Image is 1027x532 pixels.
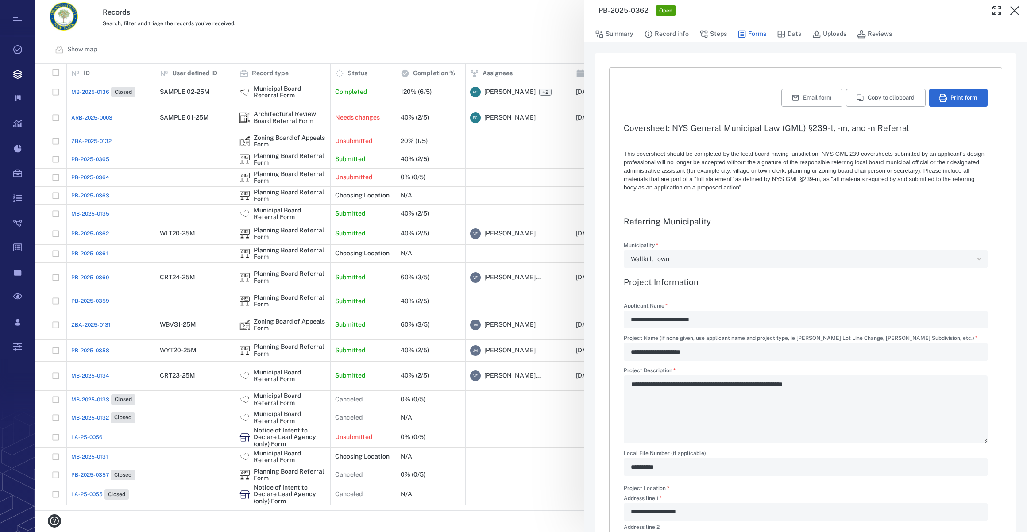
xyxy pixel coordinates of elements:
label: Local File Number (if applicable) [624,451,988,458]
div: Project Name (if none given, use applicant name and project type, ie Smith Lot Line Change, Jones... [624,343,988,361]
button: Close [1006,2,1023,19]
h3: Coversheet: NYS General Municipal Law (GML) §239-l, -m, and -n Referral [624,123,988,133]
label: Applicant Name [624,303,988,311]
div: Municipality [624,250,988,268]
label: Project Name (if none given, use applicant name and project type, ie [PERSON_NAME] Lot Line Chang... [624,335,988,343]
button: Record info [644,26,689,42]
label: Address line 2 [624,524,988,532]
div: Wallkill, Town [631,254,973,264]
span: Open [657,7,674,15]
div: Applicant Name [624,311,988,328]
button: Copy to clipboard [846,89,926,107]
label: Project Location [624,485,669,492]
h3: Referring Municipality [624,216,988,227]
h3: Project Information [624,277,988,287]
button: Email form [781,89,842,107]
label: Municipality [624,243,988,250]
span: required [667,485,669,491]
button: Summary [595,26,633,42]
button: Steps [699,26,727,42]
div: Local File Number (if applicable) [624,458,988,476]
button: Toggle Fullscreen [988,2,1006,19]
button: Uploads [812,26,846,42]
button: Data [777,26,802,42]
button: Reviews [857,26,892,42]
label: Address line 1 [624,496,988,503]
span: This coversheet should be completed by the local board having jurisdiction. NYS GML 239 covershee... [624,150,985,191]
button: Forms [737,26,766,42]
span: Help [20,6,38,14]
h3: PB-2025-0362 [598,5,649,16]
button: Print form [929,89,988,107]
label: Project Description [624,368,988,375]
